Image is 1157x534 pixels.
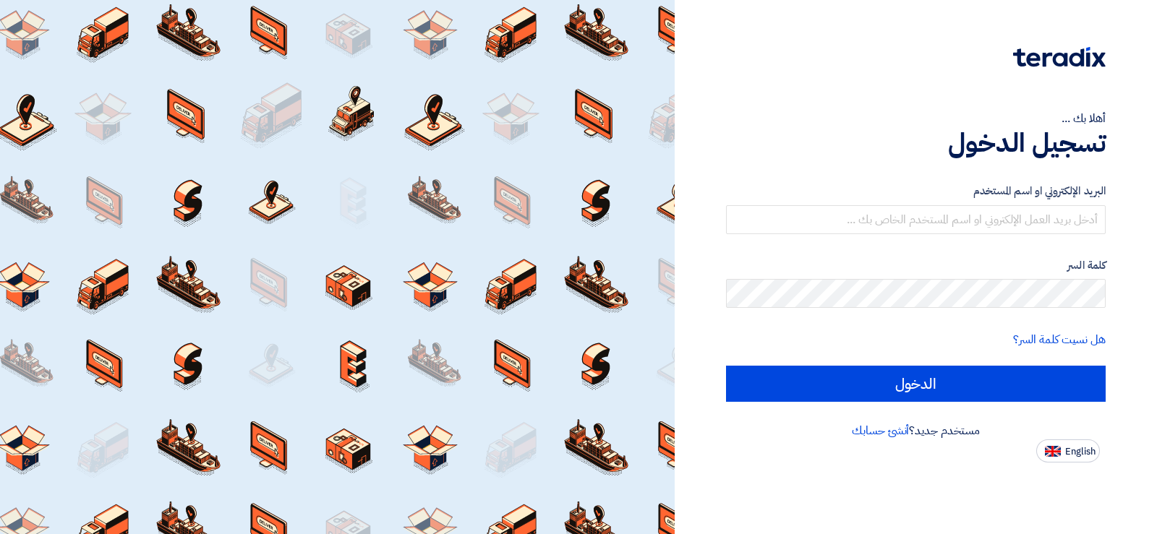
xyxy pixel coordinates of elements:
div: مستخدم جديد؟ [726,422,1106,439]
button: English [1036,439,1100,462]
input: الدخول [726,366,1106,402]
a: هل نسيت كلمة السر؟ [1013,331,1106,348]
h1: تسجيل الدخول [726,127,1106,159]
div: أهلا بك ... [726,110,1106,127]
img: Teradix logo [1013,47,1106,67]
label: كلمة السر [726,257,1106,274]
img: en-US.png [1045,446,1061,457]
a: أنشئ حسابك [852,422,909,439]
span: English [1065,447,1096,457]
label: البريد الإلكتروني او اسم المستخدم [726,183,1106,199]
input: أدخل بريد العمل الإلكتروني او اسم المستخدم الخاص بك ... [726,205,1106,234]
